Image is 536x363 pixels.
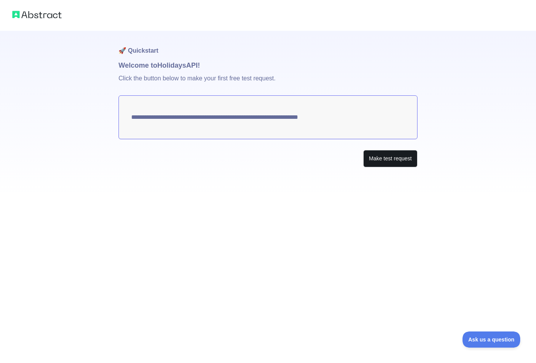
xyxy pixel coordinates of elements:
[463,331,521,348] iframe: Toggle Customer Support
[12,9,62,20] img: Abstract logo
[363,150,417,167] button: Make test request
[119,71,417,95] p: Click the button below to make your first free test request.
[119,31,417,60] h1: 🚀 Quickstart
[119,60,417,71] h1: Welcome to Holidays API!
